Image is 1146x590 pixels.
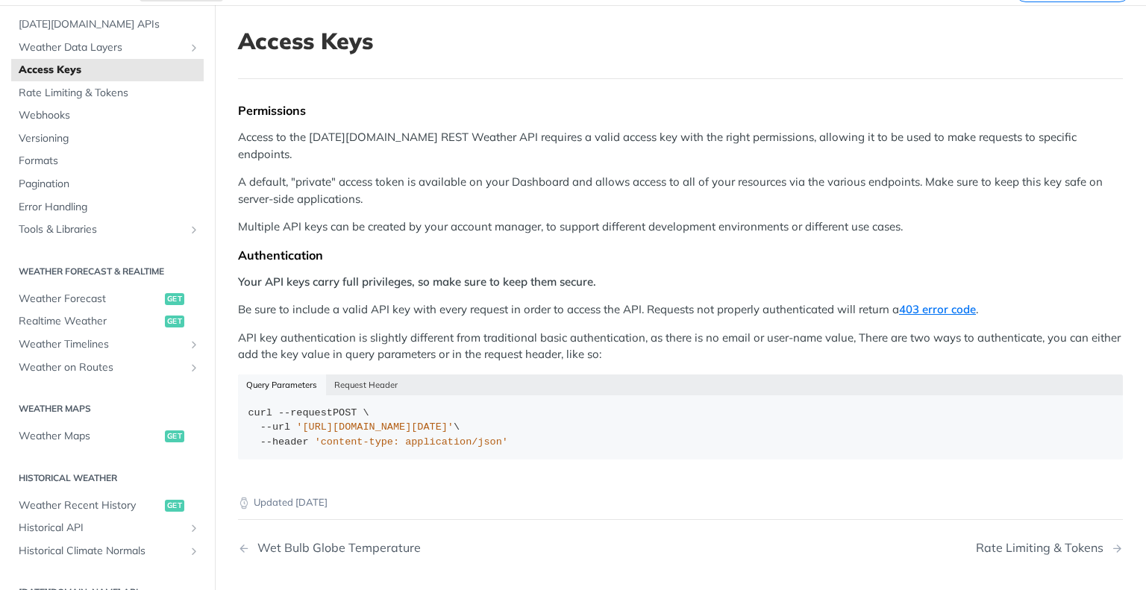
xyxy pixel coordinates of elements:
span: '[URL][DOMAIN_NAME][DATE]' [296,421,454,433]
p: A default, "private" access token is available on your Dashboard and allows access to all of your... [238,174,1123,207]
strong: Your API keys carry full privileges, so make sure to keep them secure. [238,274,596,289]
span: 'content-type: application/json' [315,436,508,448]
a: Weather on RoutesShow subpages for Weather on Routes [11,357,204,379]
div: Rate Limiting & Tokens [976,541,1111,555]
span: get [165,316,184,327]
span: Weather on Routes [19,360,184,375]
button: Show subpages for Weather on Routes [188,362,200,374]
a: Realtime Weatherget [11,310,204,333]
span: Weather Data Layers [19,40,184,55]
span: --url [260,421,291,433]
a: Weather Data LayersShow subpages for Weather Data Layers [11,37,204,59]
a: Formats [11,150,204,172]
span: --header [260,436,309,448]
h2: Weather Forecast & realtime [11,265,204,278]
a: Webhooks [11,104,204,127]
a: Error Handling [11,196,204,219]
button: Show subpages for Historical Climate Normals [188,545,200,557]
a: Weather TimelinesShow subpages for Weather Timelines [11,333,204,356]
h1: Access Keys [238,28,1123,54]
p: Access to the [DATE][DOMAIN_NAME] REST Weather API requires a valid access key with the right per... [238,129,1123,163]
h2: Weather Maps [11,402,204,415]
a: Historical Climate NormalsShow subpages for Historical Climate Normals [11,540,204,562]
button: Show subpages for Historical API [188,522,200,534]
a: Versioning [11,128,204,150]
span: --request [278,407,333,418]
a: Tools & LibrariesShow subpages for Tools & Libraries [11,219,204,241]
a: Rate Limiting & Tokens [11,82,204,104]
a: 403 error code [899,302,976,316]
a: Weather Recent Historyget [11,495,204,517]
span: Historical Climate Normals [19,544,184,559]
div: Permissions [238,103,1123,118]
p: Be sure to include a valid API key with every request in order to access the API. Requests not pr... [238,301,1123,318]
span: Historical API [19,521,184,536]
a: Previous Page: Wet Bulb Globe Temperature [238,541,617,555]
span: curl [248,407,272,418]
span: Realtime Weather [19,314,161,329]
a: [DATE][DOMAIN_NAME] APIs [11,13,204,36]
span: Error Handling [19,200,200,215]
button: Show subpages for Weather Data Layers [188,42,200,54]
p: Multiple API keys can be created by your account manager, to support different development enviro... [238,219,1123,236]
button: Show subpages for Weather Timelines [188,339,200,351]
span: Rate Limiting & Tokens [19,86,200,101]
span: Webhooks [19,108,200,123]
p: Updated [DATE] [238,495,1123,510]
div: POST \ \ [248,406,1113,450]
button: Show subpages for Tools & Libraries [188,224,200,236]
span: Weather Forecast [19,292,161,307]
a: Weather Mapsget [11,425,204,448]
span: Pagination [19,177,200,192]
h2: Historical Weather [11,471,204,485]
a: Access Keys [11,59,204,81]
span: Formats [19,154,200,169]
a: Next Page: Rate Limiting & Tokens [976,541,1123,555]
span: get [165,500,184,512]
p: API key authentication is slightly different from traditional basic authentication, as there is n... [238,330,1123,363]
span: Versioning [19,131,200,146]
span: get [165,430,184,442]
nav: Pagination Controls [238,526,1123,570]
div: Wet Bulb Globe Temperature [250,541,421,555]
a: Historical APIShow subpages for Historical API [11,517,204,539]
span: Tools & Libraries [19,222,184,237]
div: Authentication [238,248,1123,263]
a: Pagination [11,173,204,195]
span: Access Keys [19,63,200,78]
button: Request Header [326,374,407,395]
span: get [165,293,184,305]
span: Weather Maps [19,429,161,444]
span: [DATE][DOMAIN_NAME] APIs [19,17,200,32]
span: Weather Timelines [19,337,184,352]
a: Weather Forecastget [11,288,204,310]
span: Weather Recent History [19,498,161,513]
